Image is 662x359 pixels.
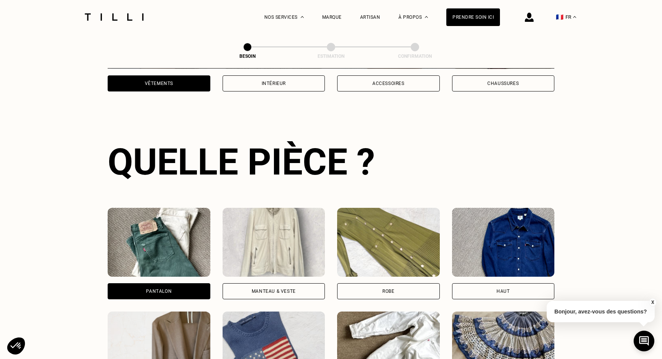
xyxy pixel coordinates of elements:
[337,208,440,277] img: Tilli retouche votre Robe
[446,8,500,26] a: Prendre soin ici
[487,81,519,86] div: Chaussures
[293,54,369,59] div: Estimation
[377,54,453,59] div: Confirmation
[223,208,325,277] img: Tilli retouche votre Manteau & Veste
[547,301,655,322] p: Bonjour, avez-vous des questions?
[108,140,554,183] div: Quelle pièce ?
[525,13,534,22] img: icône connexion
[360,15,380,20] a: Artisan
[322,15,342,20] a: Marque
[209,54,286,59] div: Besoin
[262,81,286,86] div: Intérieur
[252,289,296,294] div: Manteau & Veste
[82,13,146,21] img: Logo du service de couturière Tilli
[556,13,564,21] span: 🇫🇷
[145,81,173,86] div: Vêtements
[452,208,555,277] img: Tilli retouche votre Haut
[573,16,576,18] img: menu déroulant
[382,289,394,294] div: Robe
[301,16,304,18] img: Menu déroulant
[425,16,428,18] img: Menu déroulant à propos
[372,81,405,86] div: Accessoires
[649,298,656,307] button: X
[496,289,510,294] div: Haut
[146,289,172,294] div: Pantalon
[108,208,210,277] img: Tilli retouche votre Pantalon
